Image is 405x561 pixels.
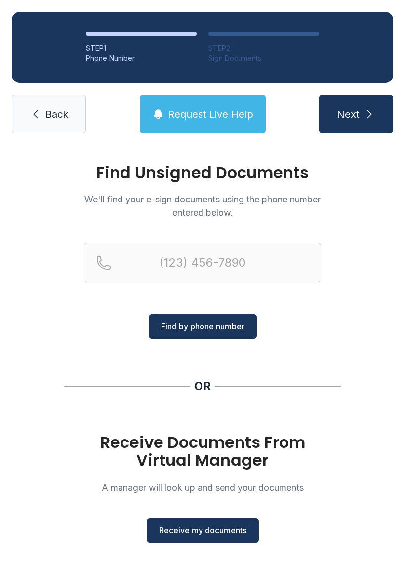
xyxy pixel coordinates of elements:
[161,321,244,332] span: Find by phone number
[84,193,321,219] p: We'll find your e-sign documents using the phone number entered below.
[168,107,253,121] span: Request Live Help
[337,107,360,121] span: Next
[84,165,321,181] h1: Find Unsigned Documents
[84,434,321,469] h1: Receive Documents From Virtual Manager
[86,43,197,53] div: STEP 1
[194,378,211,394] div: OR
[159,524,246,536] span: Receive my documents
[86,53,197,63] div: Phone Number
[208,53,319,63] div: Sign Documents
[84,481,321,494] p: A manager will look up and send your documents
[208,43,319,53] div: STEP 2
[45,107,68,121] span: Back
[84,243,321,282] input: Reservation phone number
